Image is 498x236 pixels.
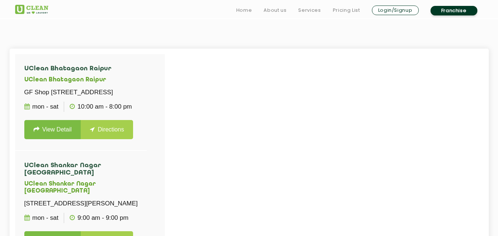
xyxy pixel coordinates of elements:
[24,87,137,98] p: GF Shop [STREET_ADDRESS]
[24,120,81,139] a: View Detail
[431,6,477,15] a: Franchise
[24,65,137,73] h4: UClean Bhatagaon Raipur
[264,6,286,15] a: About us
[298,6,321,15] a: Services
[81,120,133,139] a: Directions
[24,213,59,223] p: Mon - Sat
[236,6,252,15] a: Home
[333,6,360,15] a: Pricing List
[24,198,156,209] p: [STREET_ADDRESS][PERSON_NAME]
[24,162,156,177] h4: UClean Shankar Nagar [GEOGRAPHIC_DATA]
[372,6,419,15] a: Login/Signup
[15,5,48,14] img: UClean Laundry and Dry Cleaning
[24,181,156,194] h5: UClean Shankar Nagar [GEOGRAPHIC_DATA]
[24,77,137,84] h5: UClean Bhatagaon Raipur
[70,213,128,223] p: 9:00 AM - 9:00 PM
[70,102,132,112] p: 10:00 AM - 8:00 PM
[24,102,59,112] p: Mon - Sat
